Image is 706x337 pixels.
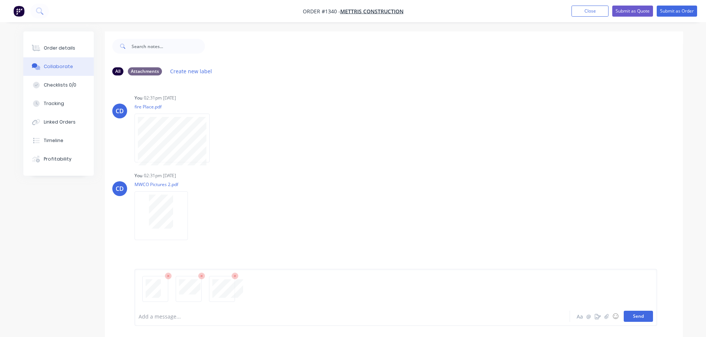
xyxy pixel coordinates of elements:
[576,312,584,321] button: Aa
[116,184,124,193] div: CD
[303,8,340,15] span: Order #1340 -
[23,57,94,76] button: Collaborate
[135,104,217,110] p: fire Place.pdf
[23,39,94,57] button: Order details
[611,312,620,321] button: ☺
[23,76,94,94] button: Checklists 0/0
[44,100,64,107] div: Tracking
[23,150,94,168] button: Profitability
[571,6,609,17] button: Close
[13,6,24,17] img: Factory
[44,156,72,162] div: Profitability
[135,181,195,188] p: MWCO Pictures 2.pdf
[44,119,76,125] div: Linked Orders
[144,95,176,101] div: 02:31pm [DATE]
[340,8,404,15] a: Mettris Construction
[112,67,123,75] div: All
[44,63,73,70] div: Collaborate
[116,107,124,115] div: CD
[23,131,94,150] button: Timeline
[144,172,176,179] div: 02:31pm [DATE]
[657,6,697,17] button: Submit as Order
[44,45,75,51] div: Order details
[624,311,653,322] button: Send
[612,6,653,17] button: Submit as Quote
[132,39,205,54] input: Search notes...
[23,113,94,131] button: Linked Orders
[44,137,63,144] div: Timeline
[135,172,142,179] div: You
[23,94,94,113] button: Tracking
[166,66,216,76] button: Create new label
[584,312,593,321] button: @
[44,82,76,88] div: Checklists 0/0
[128,67,162,75] div: Attachments
[135,95,142,101] div: You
